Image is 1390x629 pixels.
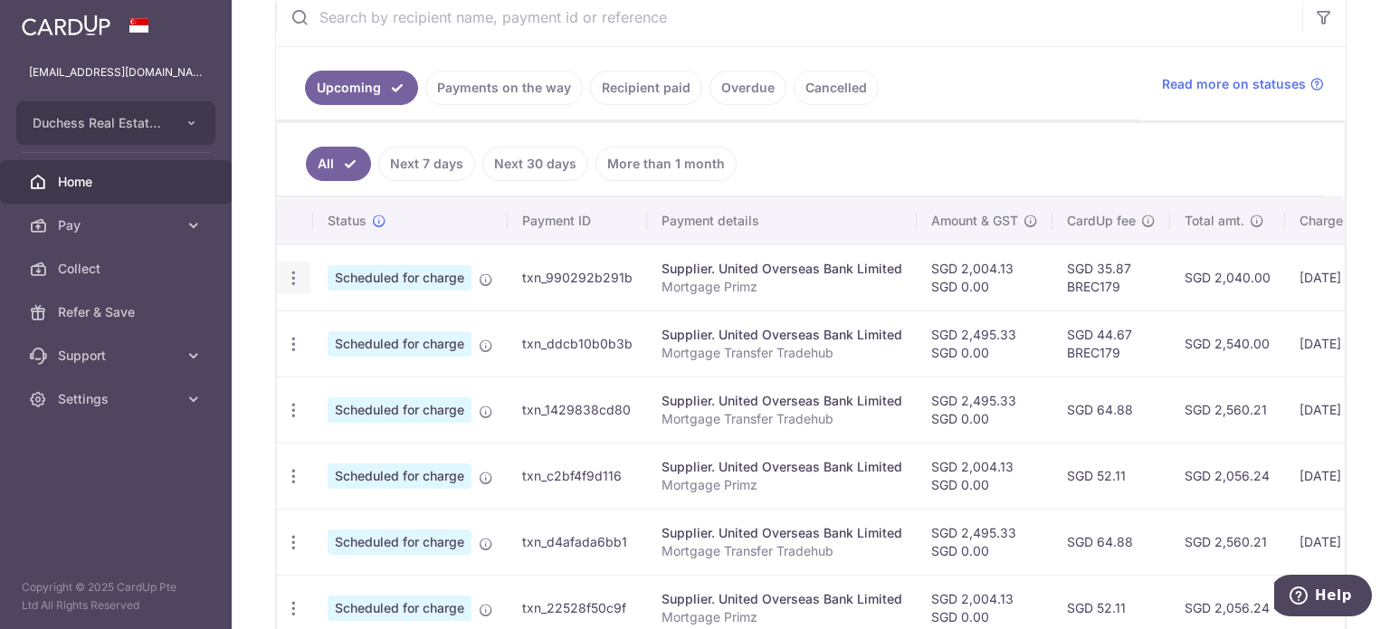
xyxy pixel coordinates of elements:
span: Collect [58,260,177,278]
span: Scheduled for charge [328,397,471,423]
a: More than 1 month [595,147,737,181]
th: Payment details [647,197,917,244]
span: CardUp fee [1067,212,1136,230]
td: txn_d4afada6bb1 [508,509,647,575]
div: Supplier. United Overseas Bank Limited [662,326,902,344]
a: Upcoming [305,71,418,105]
button: Duchess Real Estate Investment Pte Ltd [16,101,215,145]
iframe: Opens a widget where you can find more information [1274,575,1372,620]
p: [EMAIL_ADDRESS][DOMAIN_NAME] [29,63,203,81]
td: SGD 52.11 [1052,443,1170,509]
span: Status [328,212,367,230]
td: SGD 64.88 [1052,509,1170,575]
img: CardUp [22,14,110,36]
span: Total amt. [1185,212,1244,230]
a: Payments on the way [425,71,583,105]
div: Supplier. United Overseas Bank Limited [662,590,902,608]
td: txn_990292b291b [508,244,647,310]
a: Next 30 days [482,147,588,181]
div: Supplier. United Overseas Bank Limited [662,524,902,542]
p: Mortgage Transfer Tradehub [662,344,902,362]
td: SGD 2,004.13 SGD 0.00 [917,244,1052,310]
td: SGD 2,495.33 SGD 0.00 [917,310,1052,376]
td: SGD 2,040.00 [1170,244,1285,310]
td: SGD 64.88 [1052,376,1170,443]
span: Scheduled for charge [328,331,471,357]
a: Next 7 days [378,147,475,181]
span: Settings [58,390,177,408]
td: SGD 2,495.33 SGD 0.00 [917,376,1052,443]
a: Overdue [709,71,786,105]
span: Charge date [1300,212,1374,230]
p: Mortgage Transfer Tradehub [662,542,902,560]
span: Support [58,347,177,365]
a: Recipient paid [590,71,702,105]
th: Payment ID [508,197,647,244]
td: txn_1429838cd80 [508,376,647,443]
div: Supplier. United Overseas Bank Limited [662,392,902,410]
p: Mortgage Primz [662,278,902,296]
span: Duchess Real Estate Investment Pte Ltd [33,114,167,132]
a: Cancelled [794,71,879,105]
span: Scheduled for charge [328,265,471,291]
a: All [306,147,371,181]
div: Supplier. United Overseas Bank Limited [662,458,902,476]
span: Read more on statuses [1162,75,1306,93]
span: Scheduled for charge [328,463,471,489]
a: Read more on statuses [1162,75,1324,93]
td: SGD 2,495.33 SGD 0.00 [917,509,1052,575]
td: txn_c2bf4f9d116 [508,443,647,509]
td: SGD 2,560.21 [1170,376,1285,443]
td: txn_ddcb10b0b3b [508,310,647,376]
td: SGD 2,560.21 [1170,509,1285,575]
span: Amount & GST [931,212,1018,230]
p: Mortgage Transfer Tradehub [662,410,902,428]
td: SGD 2,540.00 [1170,310,1285,376]
td: SGD 35.87 BREC179 [1052,244,1170,310]
td: SGD 44.67 BREC179 [1052,310,1170,376]
p: Mortgage Primz [662,476,902,494]
td: SGD 2,004.13 SGD 0.00 [917,443,1052,509]
div: Supplier. United Overseas Bank Limited [662,260,902,278]
span: Home [58,173,177,191]
span: Scheduled for charge [328,529,471,555]
span: Pay [58,216,177,234]
span: Scheduled for charge [328,596,471,621]
td: SGD 2,056.24 [1170,443,1285,509]
p: Mortgage Primz [662,608,902,626]
span: Refer & Save [58,303,177,321]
